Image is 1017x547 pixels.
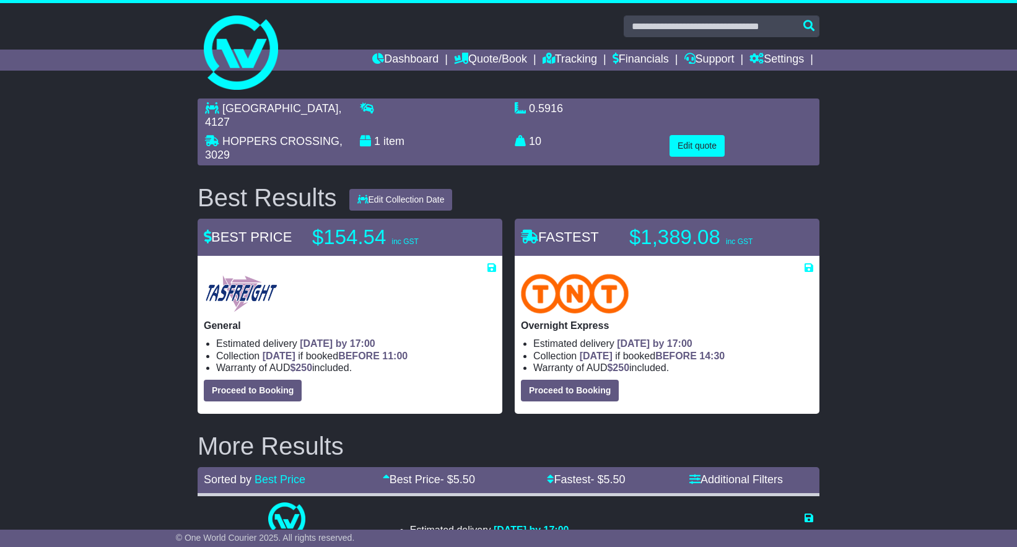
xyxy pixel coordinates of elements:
[699,351,725,361] span: 14:30
[613,50,669,71] a: Financials
[222,135,339,147] span: HOPPERS CROSSING
[533,350,813,362] li: Collection
[222,102,338,115] span: [GEOGRAPHIC_DATA]
[204,380,302,401] button: Proceed to Booking
[391,237,418,246] span: inc GST
[547,473,625,486] a: Fastest- $5.50
[629,225,784,250] p: $1,389.08
[726,237,753,246] span: inc GST
[453,473,475,486] span: 5.50
[521,380,619,401] button: Proceed to Booking
[494,525,569,535] span: [DATE] by 17:00
[533,338,813,349] li: Estimated delivery
[338,351,380,361] span: BEFORE
[372,50,439,71] a: Dashboard
[205,135,343,161] span: , 3029
[613,362,629,373] span: 250
[590,473,625,486] span: - $
[521,320,813,331] p: Overnight Express
[543,50,597,71] a: Tracking
[410,524,569,536] li: Estimated delivery
[383,473,475,486] a: Best Price- $5.50
[205,102,341,128] span: , 4127
[191,184,343,211] div: Best Results
[604,473,626,486] span: 5.50
[216,338,496,349] li: Estimated delivery
[529,102,563,115] span: 0.5916
[521,274,629,313] img: TNT Domestic: Overnight Express
[383,135,404,147] span: item
[312,225,467,250] p: $154.54
[204,274,279,313] img: Tasfreight: General
[607,362,629,373] span: $
[295,362,312,373] span: 250
[349,189,453,211] button: Edit Collection Date
[382,351,408,361] span: 11:00
[580,351,613,361] span: [DATE]
[374,135,380,147] span: 1
[204,473,251,486] span: Sorted by
[216,350,496,362] li: Collection
[580,351,725,361] span: if booked
[670,135,725,157] button: Edit quote
[255,473,305,486] a: Best Price
[300,338,375,349] span: [DATE] by 17:00
[176,533,355,543] span: © One World Courier 2025. All rights reserved.
[198,432,819,460] h2: More Results
[617,338,692,349] span: [DATE] by 17:00
[749,50,804,71] a: Settings
[268,502,305,540] img: One World Courier: Same Day Nationwide(quotes take 0.5-1 hour)
[216,362,496,374] li: Warranty of AUD included.
[454,50,527,71] a: Quote/Book
[204,229,292,245] span: BEST PRICE
[689,473,783,486] a: Additional Filters
[204,320,496,331] p: General
[440,473,475,486] span: - $
[263,351,295,361] span: [DATE]
[521,229,599,245] span: FASTEST
[684,50,735,71] a: Support
[529,135,541,147] span: 10
[263,351,408,361] span: if booked
[533,362,813,374] li: Warranty of AUD included.
[290,362,312,373] span: $
[655,351,697,361] span: BEFORE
